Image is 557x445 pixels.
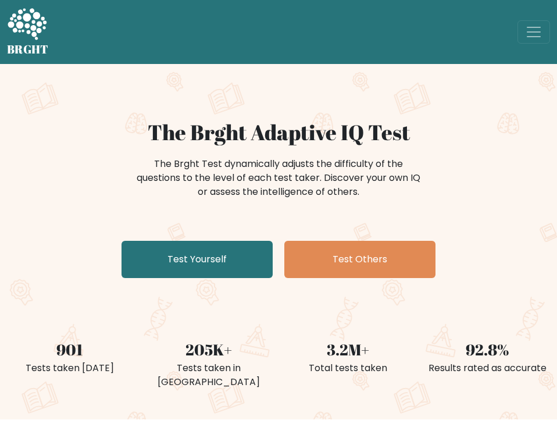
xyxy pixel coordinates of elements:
div: 901 [7,339,133,362]
h5: BRGHT [7,42,49,56]
div: 3.2M+ [285,339,411,362]
div: 205K+ [147,339,272,362]
h1: The Brght Adaptive IQ Test [7,120,550,145]
a: Test Others [284,241,435,278]
div: Tests taken in [GEOGRAPHIC_DATA] [147,361,272,389]
div: Tests taken [DATE] [7,361,133,375]
div: 92.8% [425,339,551,362]
button: Toggle navigation [517,20,550,44]
div: Total tests taken [285,361,411,375]
a: BRGHT [7,5,49,59]
a: Test Yourself [122,241,273,278]
div: The Brght Test dynamically adjusts the difficulty of the questions to the level of each test take... [133,157,424,199]
div: Results rated as accurate [425,361,551,375]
